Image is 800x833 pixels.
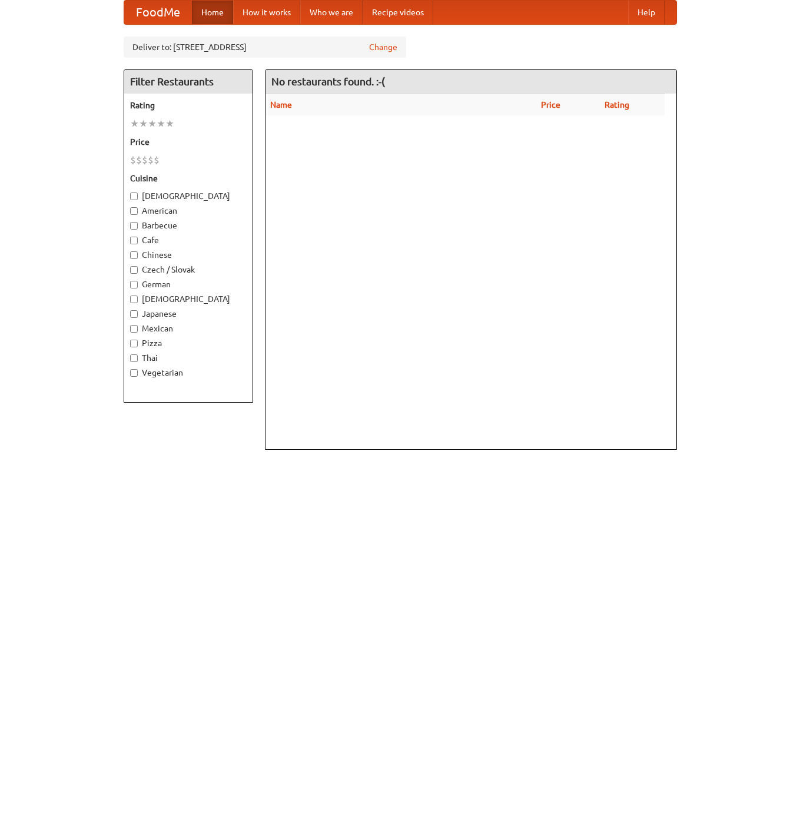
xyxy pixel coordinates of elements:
[605,100,629,109] a: Rating
[148,154,154,167] li: $
[130,340,138,347] input: Pizza
[628,1,665,24] a: Help
[130,281,138,288] input: German
[270,100,292,109] a: Name
[130,367,247,379] label: Vegetarian
[130,220,247,231] label: Barbecue
[124,36,406,58] div: Deliver to: [STREET_ADDRESS]
[142,154,148,167] li: $
[139,117,148,130] li: ★
[130,205,247,217] label: American
[130,308,247,320] label: Japanese
[192,1,233,24] a: Home
[124,1,192,24] a: FoodMe
[271,76,385,87] ng-pluralize: No restaurants found. :-(
[124,70,253,94] h4: Filter Restaurants
[130,117,139,130] li: ★
[369,41,397,53] a: Change
[130,249,247,261] label: Chinese
[130,99,247,111] h5: Rating
[130,352,247,364] label: Thai
[130,251,138,259] input: Chinese
[148,117,157,130] li: ★
[130,293,247,305] label: [DEMOGRAPHIC_DATA]
[130,237,138,244] input: Cafe
[130,337,247,349] label: Pizza
[300,1,363,24] a: Who we are
[130,310,138,318] input: Japanese
[130,264,247,276] label: Czech / Slovak
[233,1,300,24] a: How it works
[165,117,174,130] li: ★
[130,369,138,377] input: Vegetarian
[130,190,247,202] label: [DEMOGRAPHIC_DATA]
[130,296,138,303] input: [DEMOGRAPHIC_DATA]
[130,207,138,215] input: American
[130,266,138,274] input: Czech / Slovak
[130,222,138,230] input: Barbecue
[130,172,247,184] h5: Cuisine
[130,234,247,246] label: Cafe
[154,154,160,167] li: $
[157,117,165,130] li: ★
[130,154,136,167] li: $
[130,193,138,200] input: [DEMOGRAPHIC_DATA]
[541,100,560,109] a: Price
[136,154,142,167] li: $
[130,354,138,362] input: Thai
[130,323,247,334] label: Mexican
[130,136,247,148] h5: Price
[130,278,247,290] label: German
[130,325,138,333] input: Mexican
[363,1,433,24] a: Recipe videos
